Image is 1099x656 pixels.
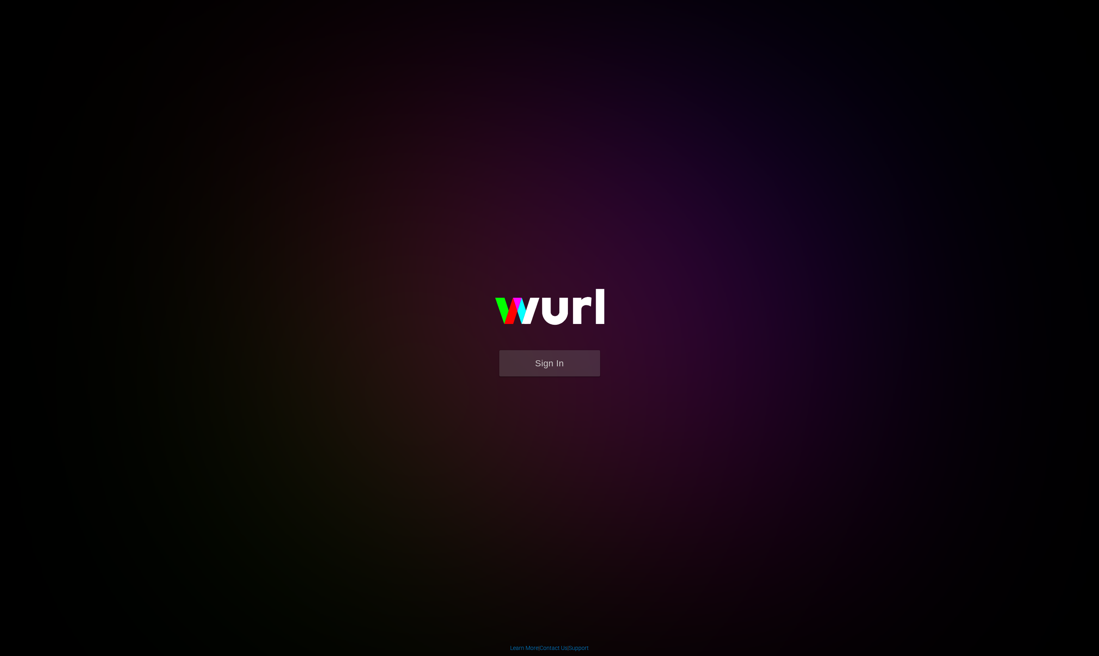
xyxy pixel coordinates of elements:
img: wurl-logo-on-black-223613ac3d8ba8fe6dc639794a292ebdb59501304c7dfd60c99c58986ef67473.svg [469,272,630,350]
a: Learn More [510,645,538,651]
a: Contact Us [540,645,567,651]
button: Sign In [499,350,600,376]
div: | | [510,644,589,652]
a: Support [569,645,589,651]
